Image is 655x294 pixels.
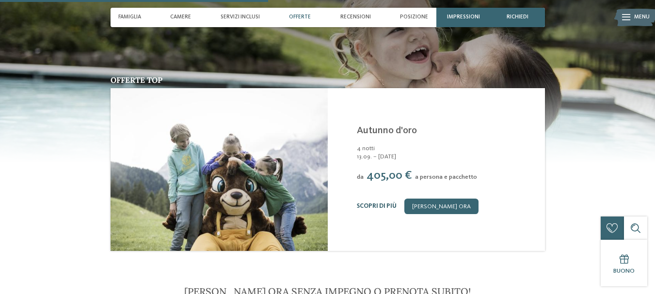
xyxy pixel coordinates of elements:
span: Servizi inclusi [221,14,260,20]
span: Impressioni [447,14,480,20]
span: Offerte top [111,75,162,85]
span: 405,00 € [367,170,412,182]
span: da [357,174,364,180]
span: Offerte [289,14,311,20]
img: Autunno d'oro [111,88,328,251]
a: [PERSON_NAME] ora [404,199,479,214]
span: richiedi [507,14,528,20]
span: 13.09. – [DATE] [357,153,535,161]
span: Buono [613,268,635,274]
span: Posizione [400,14,428,20]
a: Autunno d'oro [357,126,417,136]
a: Buono [601,240,647,286]
a: Scopri di più [357,203,397,209]
span: Recensioni [340,14,371,20]
span: Famiglia [118,14,141,20]
span: Camere [170,14,191,20]
span: 4 notti [357,145,375,152]
span: a persona e pacchetto [415,174,477,180]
